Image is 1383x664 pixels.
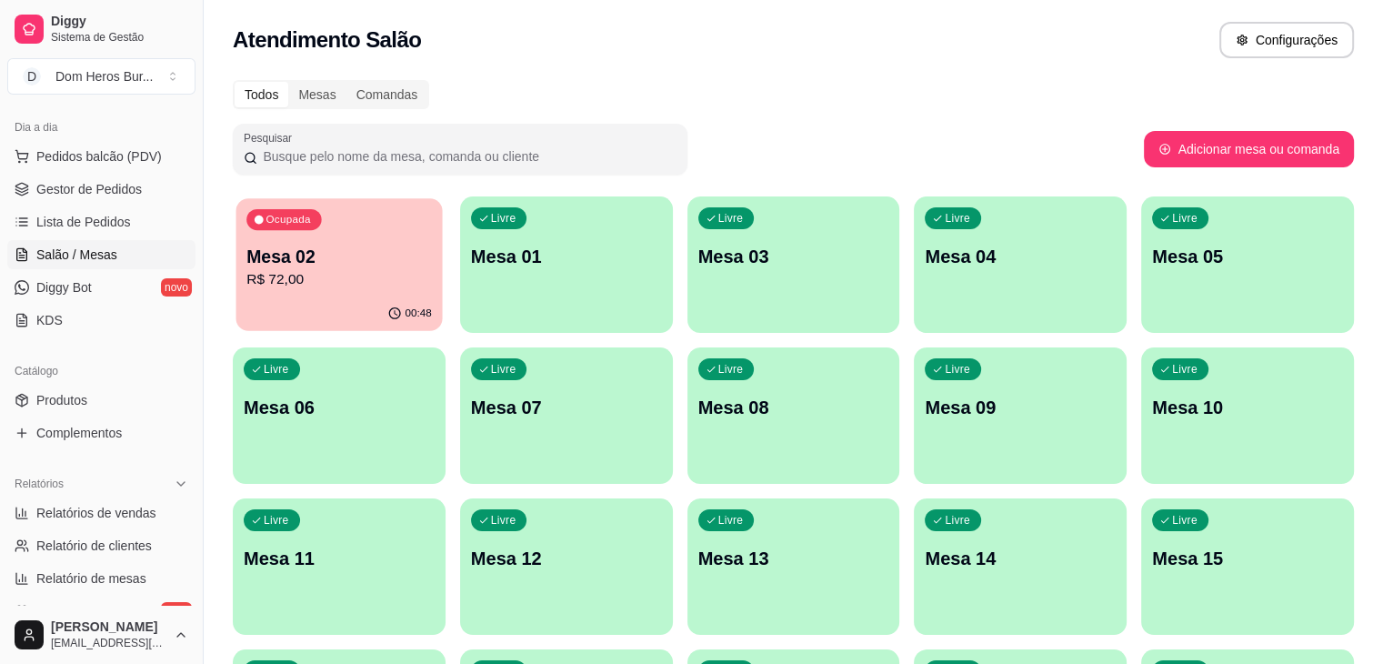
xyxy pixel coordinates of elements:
button: LivreMesa 09 [914,347,1127,484]
button: [PERSON_NAME][EMAIL_ADDRESS][DOMAIN_NAME] [7,613,195,657]
p: Livre [264,362,289,377]
a: Relatório de clientes [7,531,195,560]
button: LivreMesa 12 [460,498,673,635]
p: Livre [264,513,289,528]
p: Livre [1172,211,1198,226]
span: Relatórios [15,477,64,491]
a: Produtos [7,386,195,415]
div: Todos [235,82,288,107]
span: Pedidos balcão (PDV) [36,147,162,166]
a: DiggySistema de Gestão [7,7,195,51]
p: Mesa 10 [1152,395,1343,420]
span: [EMAIL_ADDRESS][DOMAIN_NAME] [51,636,166,650]
p: Livre [945,513,970,528]
a: Complementos [7,418,195,448]
span: [PERSON_NAME] [51,619,166,636]
p: Mesa 08 [698,395,889,420]
p: Livre [718,362,744,377]
p: Mesa 07 [471,395,662,420]
button: LivreMesa 14 [914,498,1127,635]
p: R$ 72,00 [246,269,432,290]
p: Mesa 01 [471,244,662,269]
a: Relatório de mesas [7,564,195,593]
p: Mesa 04 [925,244,1116,269]
p: Mesa 03 [698,244,889,269]
p: Livre [1172,362,1198,377]
a: Salão / Mesas [7,240,195,269]
span: Relatório de fidelidade [36,602,163,620]
a: Diggy Botnovo [7,273,195,302]
button: LivreMesa 11 [233,498,446,635]
div: Mesas [288,82,346,107]
p: Ocupada [266,213,310,227]
p: Mesa 14 [925,546,1116,571]
span: Relatório de clientes [36,537,152,555]
span: Gestor de Pedidos [36,180,142,198]
button: LivreMesa 03 [687,196,900,333]
p: Mesa 05 [1152,244,1343,269]
span: Complementos [36,424,122,442]
span: Relatórios de vendas [36,504,156,522]
button: LivreMesa 15 [1141,498,1354,635]
p: Livre [1172,513,1198,528]
span: Diggy Bot [36,278,92,297]
button: LivreMesa 01 [460,196,673,333]
a: Gestor de Pedidos [7,175,195,204]
label: Pesquisar [244,130,298,146]
div: Catálogo [7,357,195,386]
p: Mesa 02 [246,245,432,269]
p: Livre [945,211,970,226]
p: Livre [718,211,744,226]
button: LivreMesa 07 [460,347,673,484]
a: Lista de Pedidos [7,207,195,236]
p: Livre [718,513,744,528]
a: KDS [7,306,195,335]
button: OcupadaMesa 02R$ 72,0000:48 [236,198,443,331]
button: Select a team [7,58,195,95]
button: LivreMesa 04 [914,196,1127,333]
span: KDS [36,311,63,329]
a: Relatório de fidelidadenovo [7,597,195,626]
span: Produtos [36,391,87,409]
button: Configurações [1219,22,1354,58]
button: Adicionar mesa ou comanda [1144,131,1354,167]
div: Dom Heros Bur ... [55,67,153,86]
a: Relatórios de vendas [7,498,195,528]
p: Livre [491,513,516,528]
button: LivreMesa 08 [687,347,900,484]
p: Mesa 13 [698,546,889,571]
span: Diggy [51,14,188,30]
p: Mesa 09 [925,395,1116,420]
p: Mesa 11 [244,546,435,571]
span: Salão / Mesas [36,246,117,264]
span: Relatório de mesas [36,569,146,588]
div: Dia a dia [7,113,195,142]
p: 00:48 [406,307,432,321]
span: D [23,67,41,86]
button: LivreMesa 10 [1141,347,1354,484]
p: Mesa 15 [1152,546,1343,571]
input: Pesquisar [257,147,676,166]
p: Mesa 12 [471,546,662,571]
p: Livre [491,362,516,377]
button: LivreMesa 06 [233,347,446,484]
p: Livre [491,211,516,226]
p: Livre [945,362,970,377]
p: Mesa 06 [244,395,435,420]
button: Pedidos balcão (PDV) [7,142,195,171]
h2: Atendimento Salão [233,25,421,55]
button: LivreMesa 13 [687,498,900,635]
button: LivreMesa 05 [1141,196,1354,333]
span: Sistema de Gestão [51,30,188,45]
div: Comandas [346,82,428,107]
span: Lista de Pedidos [36,213,131,231]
